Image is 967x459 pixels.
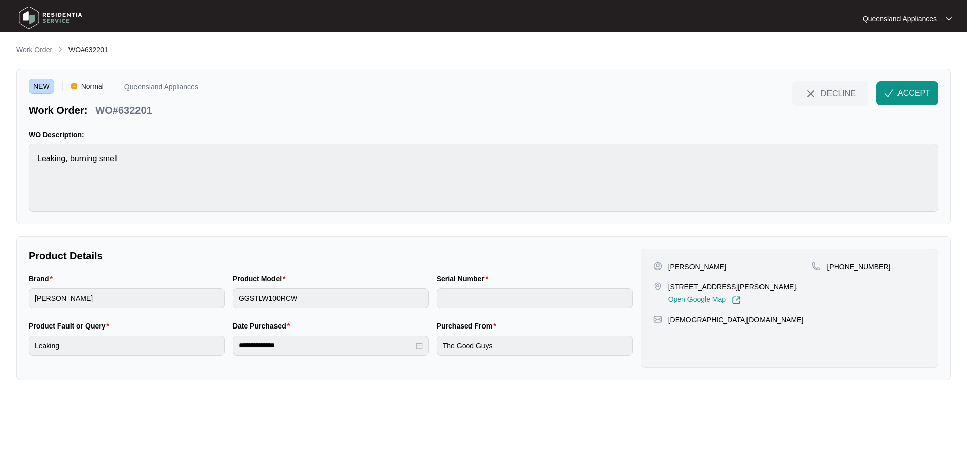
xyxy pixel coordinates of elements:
[437,321,500,331] label: Purchased From
[437,274,492,284] label: Serial Number
[653,261,662,271] img: user-pin
[124,83,198,94] p: Queensland Appliances
[437,288,633,308] input: Serial Number
[792,81,868,105] button: close-IconDECLINE
[233,321,294,331] label: Date Purchased
[812,261,821,271] img: map-pin
[68,46,108,54] span: WO#632201
[233,274,290,284] label: Product Model
[668,296,741,305] a: Open Google Map
[71,83,77,89] img: Vercel Logo
[233,288,429,308] input: Product Model
[668,261,726,272] p: [PERSON_NAME]
[29,249,633,263] p: Product Details
[29,274,57,284] label: Brand
[876,81,938,105] button: check-IconACCEPT
[29,144,938,212] textarea: Leaking, burning smell
[805,88,817,100] img: close-Icon
[863,14,937,24] p: Queensland Appliances
[29,321,113,331] label: Product Fault or Query
[827,261,890,272] p: [PHONE_NUMBER]
[821,88,856,99] span: DECLINE
[56,45,64,53] img: chevron-right
[239,340,413,351] input: Date Purchased
[14,45,54,56] a: Work Order
[668,315,804,325] p: [DEMOGRAPHIC_DATA][DOMAIN_NAME]
[15,3,86,33] img: residentia service logo
[946,16,952,21] img: dropdown arrow
[653,282,662,291] img: map-pin
[668,282,798,292] p: [STREET_ADDRESS][PERSON_NAME],
[77,79,108,94] span: Normal
[653,315,662,324] img: map-pin
[437,336,633,356] input: Purchased From
[16,45,52,55] p: Work Order
[29,129,938,140] p: WO Description:
[897,87,930,99] span: ACCEPT
[29,336,225,356] input: Product Fault or Query
[884,89,893,98] img: check-Icon
[95,103,152,117] p: WO#632201
[29,288,225,308] input: Brand
[29,79,54,94] span: NEW
[732,296,741,305] img: Link-External
[29,103,87,117] p: Work Order:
